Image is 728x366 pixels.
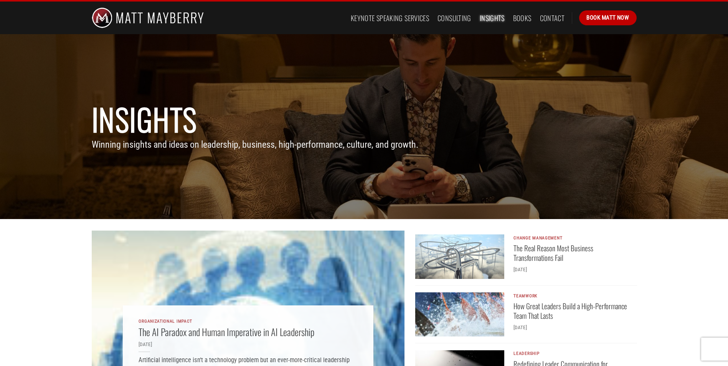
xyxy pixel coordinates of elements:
[437,11,471,25] a: Consulting
[513,244,627,263] a: The Real Reason Most Business Transformations Fail
[586,13,629,22] span: Book Matt Now
[513,11,532,25] a: Books
[92,2,204,34] img: Matt Mayberry
[513,351,627,356] p: Leadership
[139,326,314,338] a: The AI Paradox and Human Imperative in AI Leadership
[92,97,198,141] strong: Insights
[579,10,636,25] a: Book Matt Now
[513,265,627,274] div: [DATE]
[540,11,565,25] a: Contact
[92,137,637,152] p: Winning insights and ideas on leadership, business, high-performance, culture, and growth.
[415,292,504,337] img: build high-performance team
[139,319,357,324] p: Organizational Impact
[513,236,627,241] p: Change Management
[415,234,504,279] img: business transformations
[513,323,627,331] div: [DATE]
[351,11,429,25] a: Keynote Speaking Services
[139,340,357,348] div: [DATE]
[480,11,505,25] a: Insights
[513,293,627,299] p: Teamwork
[513,302,627,321] a: How Great Leaders Build a High-Performance Team That Lasts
